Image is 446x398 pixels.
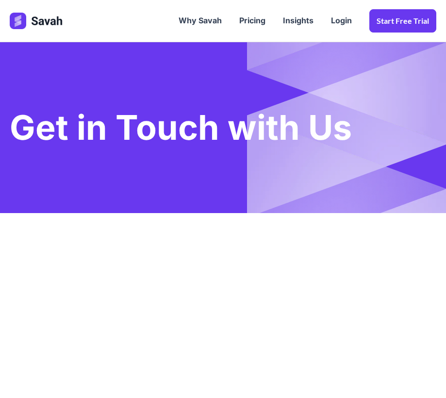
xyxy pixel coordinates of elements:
[274,6,322,36] a: Insights
[322,6,361,36] a: Login
[231,6,274,36] a: Pricing
[170,6,231,36] a: Why Savah
[10,100,352,155] h1: Get in Touch with Us
[369,9,436,33] a: Start Free trial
